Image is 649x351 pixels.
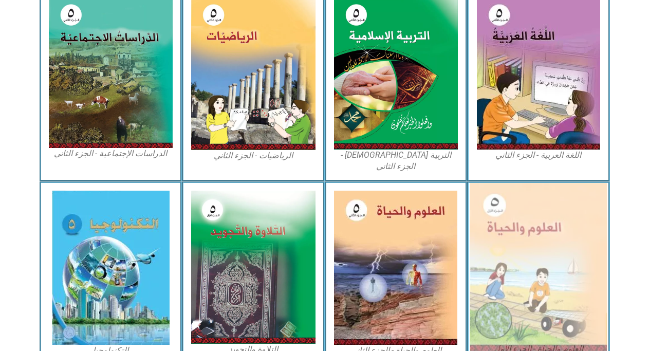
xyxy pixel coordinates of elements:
[334,150,458,173] figcaption: التربية [DEMOGRAPHIC_DATA] - الجزء الثاني
[49,148,173,159] figcaption: الدراسات الإجتماعية - الجزء الثاني
[191,150,316,161] figcaption: الرياضيات - الجزء الثاني
[476,150,601,161] figcaption: اللغة العربية - الجزء الثاني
